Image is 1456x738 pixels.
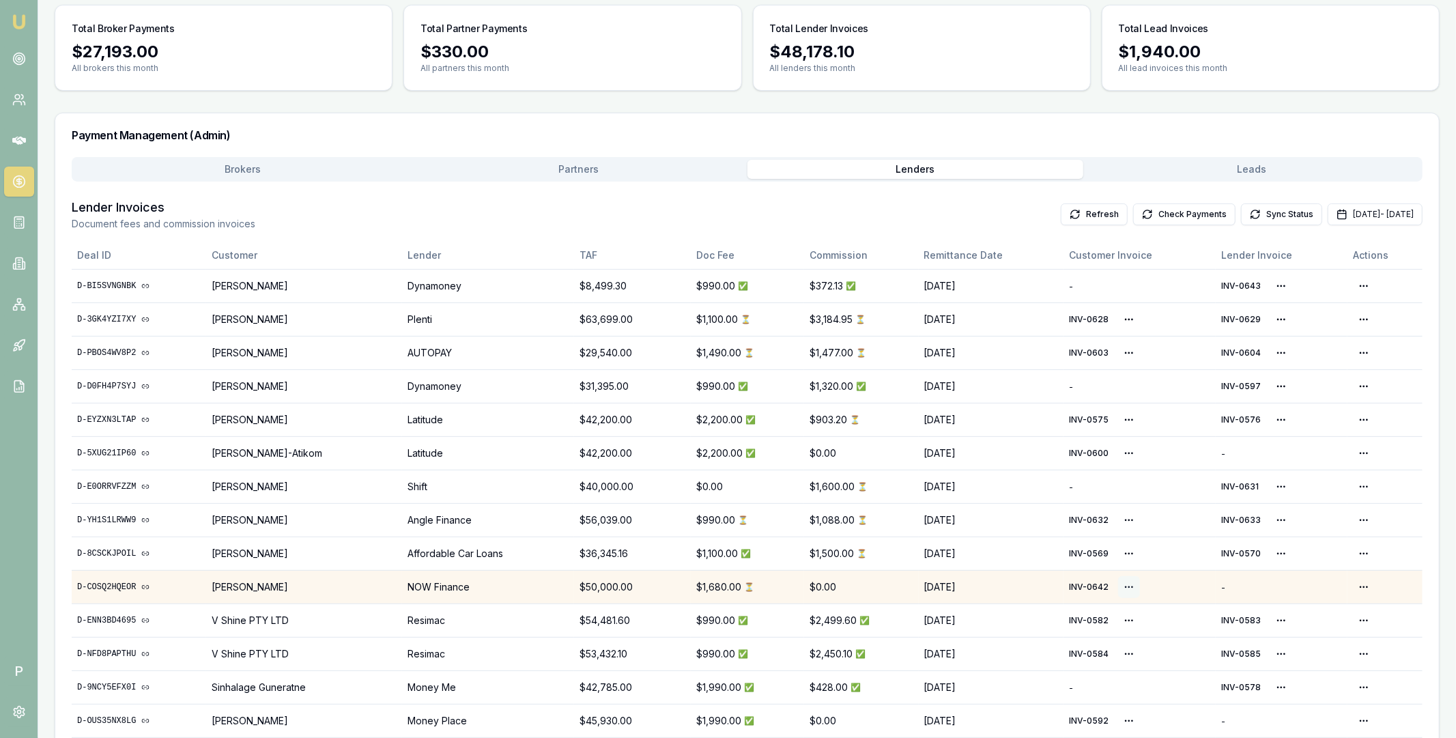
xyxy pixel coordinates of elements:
span: Payment Received [856,381,866,392]
a: D-ENN3BD4695 [77,615,201,626]
span: DB ID: cmfabb8y3000md3gdz8q8o344 Xero ID: e12773ee-32a9-4928-80ef-cc161f6c3b8b [1221,347,1265,358]
div: $990.00 [696,647,799,661]
td: [DATE] [919,436,1064,470]
span: Payment Received [738,281,748,292]
span: - [1069,683,1073,693]
div: $48,178.10 [770,41,1074,63]
span: DB ID: cmfaimpq2000u2pc80wq1g9jz Xero ID: 1ec6f755-7543-42d6-8cd4-99663fde4d80 [1069,515,1113,526]
td: [DATE] [919,570,1064,604]
span: Payment Pending [744,347,754,358]
a: D-PBOS4WV8P2 [77,347,201,358]
td: [PERSON_NAME] [206,302,402,336]
td: V Shine PTY LTD [206,637,402,670]
th: Remittance Date [919,242,1064,269]
div: $50,000.00 [580,580,685,594]
span: DB ID: cmfabb7ef000id3gd5tyw305g Xero ID: 1f1209b2-a69c-47f1-8b3f-9ec451202fd5 [1069,347,1113,358]
td: [DATE] [919,503,1064,537]
button: Leads [1083,160,1420,179]
span: - [1069,382,1073,392]
div: $990.00 [696,380,799,393]
td: [PERSON_NAME]-Atikom [206,436,402,470]
span: Payment Pending [850,414,860,425]
th: Customer [206,242,402,269]
td: [PERSON_NAME] [206,704,402,737]
span: Payment Received [745,448,756,459]
th: Commission [804,242,919,269]
div: $1,600.00 [810,480,913,494]
span: Payment Received [855,649,866,659]
span: DB ID: cmfc0e3is000mmgkwtx6lkvts Xero ID: c10be213-6821-4111-ab11-c2957572e336 [1221,281,1265,292]
h3: Total Broker Payments [72,22,175,36]
td: AUTOPAY [402,336,574,369]
span: DB ID: cmf9kedlm002o1ew5hsbrnqjl Xero ID: 78fe4546-18c2-4e9c-86d8-d3d4e18314fc [1221,682,1265,693]
div: $42,785.00 [580,681,685,694]
span: DB ID: cmfa9fj7j000d6bmuf08q4c0y Xero ID: 6adef7b3-b6e2-4427-8f73-fb1731eb7654 [1221,649,1265,659]
td: Latitude [402,436,574,470]
a: D-3GK4YZI7XY [77,314,201,325]
td: [DATE] [919,670,1064,704]
span: DB ID: cmf94vzm5000b3yrzq6s3ozai Xero ID: 96265ff0-9222-4b40-bd4c-92f17af15fe5 [1069,414,1113,425]
h3: Payment Management (Admin) [72,130,1423,141]
span: - [1069,281,1073,292]
div: $330.00 [420,41,724,63]
th: Lender [402,242,574,269]
a: D-OUS35NX8LG [77,715,201,726]
span: DB ID: cmfa9dno300056bmulvj55fl1 Xero ID: ce1ab5fd-0542-423c-8ada-bf75b593604d [1221,615,1265,626]
td: [DATE] [919,537,1064,570]
div: $45,930.00 [580,714,685,728]
div: $1,940.00 [1119,41,1423,63]
img: emu-icon-u.png [11,14,27,30]
div: $990.00 [696,614,799,627]
td: Sinhalage Guneratne [206,670,402,704]
span: DB ID: cmfafppya000pwe6naobo86sa Xero ID: ac15bafb-543b-4ed8-a2ad-fa9a778ccf48 [1069,314,1113,325]
div: $1,990.00 [696,681,799,694]
div: $0.00 [696,480,799,494]
span: Payment Received [738,615,748,626]
span: - [1221,449,1225,459]
td: Resimac [402,604,574,637]
span: Payment Received [738,381,748,392]
th: TAF [574,242,691,269]
a: D-BI5SVNGNBK [77,281,201,292]
div: $372.13 [810,279,913,293]
td: Money Me [402,670,574,704]
div: $27,193.00 [72,41,375,63]
div: $2,499.60 [810,614,913,627]
div: $990.00 [696,513,799,527]
td: [PERSON_NAME] [206,269,402,302]
span: Payment Pending [741,314,751,325]
span: Payment Pending [855,314,866,325]
span: Payment Received [738,649,748,659]
span: Payment Received [851,682,861,693]
button: Lenders [747,160,1084,179]
span: Payment Received [859,615,870,626]
div: $990.00 [696,279,799,293]
span: DB ID: cmfaimror000y2pc8uiugfx62 Xero ID: 6008d8bc-2d11-4d09-842c-116a167df8fd [1221,515,1265,526]
th: Lender Invoice [1216,242,1347,269]
div: $2,200.00 [696,413,799,427]
a: D-COSQ2HQEOR [77,582,201,593]
span: Payment Pending [738,515,748,526]
span: - [1069,482,1073,492]
td: [DATE] [919,704,1064,737]
span: DB ID: cmfafps8l000twe6navyo7yhq Xero ID: 14d7bb10-de9f-4db2-aebc-6d1d9be63bae [1221,314,1265,325]
p: All lead invoices this month [1119,63,1423,74]
a: D-D0FH4P7SYJ [77,381,201,392]
div: $53,432.10 [580,647,685,661]
h3: Total Lead Invoices [1119,22,1208,36]
td: [DATE] [919,403,1064,436]
div: $1,477.00 [810,346,913,360]
a: D-NFD8PAPTHU [77,649,201,659]
div: $42,200.00 [580,446,685,460]
td: [PERSON_NAME] [206,503,402,537]
span: Payment Received [846,281,856,292]
button: Partners [411,160,747,179]
td: NOW Finance [402,570,574,604]
td: [DATE] [919,336,1064,369]
button: Brokers [74,160,411,179]
button: Check Payments [1133,203,1236,225]
div: $3,184.95 [810,313,913,326]
span: Payment Pending [857,515,868,526]
td: [PERSON_NAME] [206,403,402,436]
a: D-EYZXN3LTAP [77,414,201,425]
